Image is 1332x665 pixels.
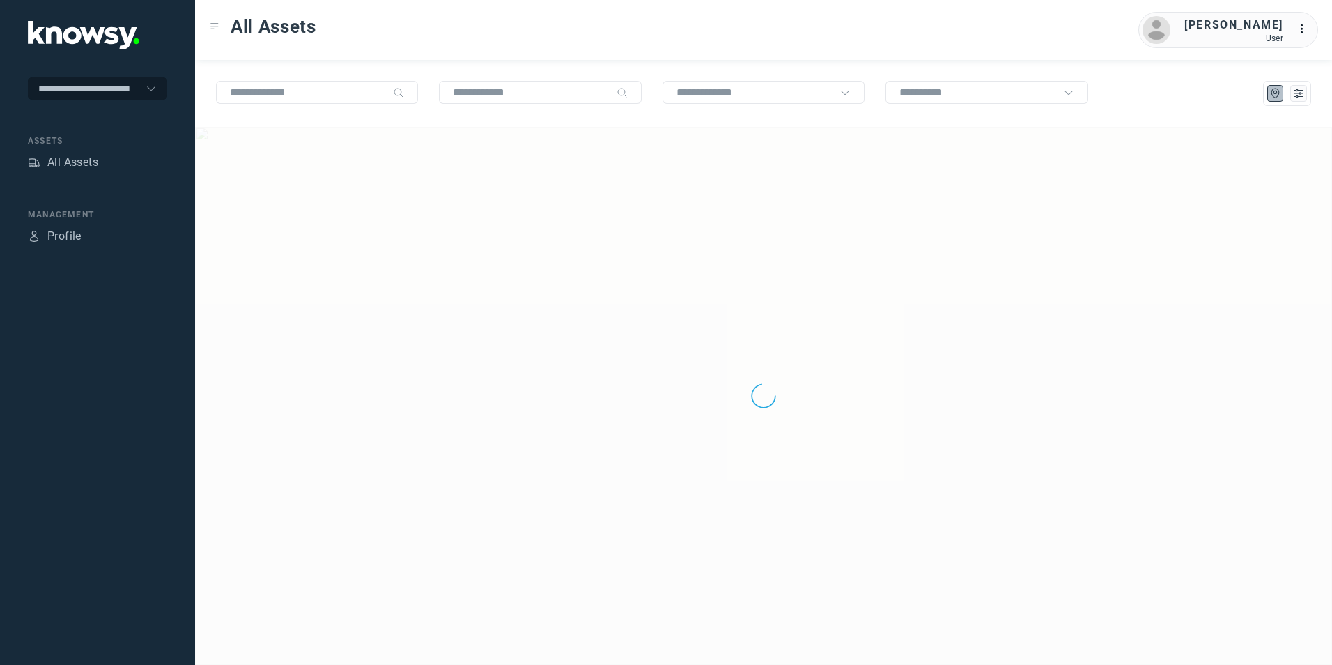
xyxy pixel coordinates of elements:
div: List [1292,87,1305,100]
div: Search [617,87,628,98]
a: ProfileProfile [28,228,82,245]
div: : [1297,21,1314,40]
div: [PERSON_NAME] [1184,17,1283,33]
div: Toggle Menu [210,22,219,31]
img: avatar.png [1143,16,1170,44]
tspan: ... [1298,24,1312,34]
div: All Assets [47,154,98,171]
div: User [1184,33,1283,43]
div: Assets [28,135,167,147]
div: Profile [47,228,82,245]
img: Application Logo [28,21,139,49]
a: AssetsAll Assets [28,154,98,171]
div: : [1297,21,1314,38]
div: Map [1269,87,1282,100]
div: Search [393,87,404,98]
span: All Assets [231,14,316,39]
div: Profile [28,230,40,243]
div: Management [28,208,167,221]
div: Assets [28,156,40,169]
